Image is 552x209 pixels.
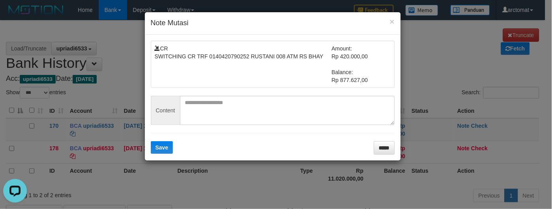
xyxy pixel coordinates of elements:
[151,96,180,125] span: Content
[151,141,173,154] button: Save
[390,17,394,26] button: ×
[3,3,27,27] button: Open LiveChat chat widget
[151,18,395,28] h4: Note Mutasi
[156,144,169,151] span: Save
[155,45,332,84] td: CR SWITCHING CR TRF 0140420790252 RUSTANI 008 ATM RS BHAY
[332,45,391,84] td: Amount: Rp 420.000,00 Balance: Rp 877.627,00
